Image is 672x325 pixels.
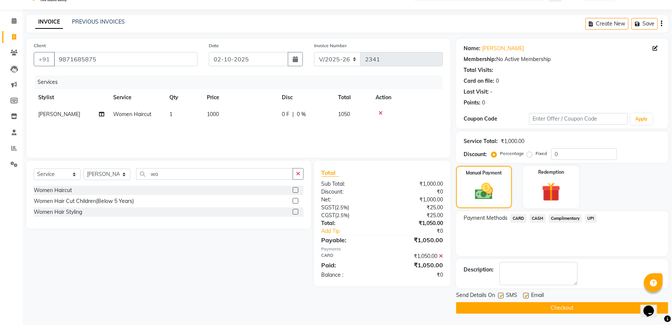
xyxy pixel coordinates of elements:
[393,227,449,235] div: ₹0
[314,42,347,49] label: Invoice Number
[500,150,524,157] label: Percentage
[382,271,449,279] div: ₹0
[531,291,544,301] span: Email
[34,52,55,66] button: +91
[585,214,597,223] span: UPI
[54,52,198,66] input: Search by Name/Mobile/Email/Code
[316,271,382,279] div: Balance :
[292,110,294,118] span: |
[322,169,339,177] span: Total
[464,99,480,107] div: Points:
[469,181,499,202] img: _cash.svg
[34,89,109,106] th: Stylist
[277,89,334,106] th: Disc
[207,111,219,118] span: 1000
[334,89,371,106] th: Total
[282,110,289,118] span: 0 F
[165,89,202,106] th: Qty
[464,151,487,158] div: Discount:
[34,42,46,49] label: Client
[456,291,495,301] span: Send Details On
[464,77,494,85] div: Card on file:
[382,219,449,227] div: ₹1,050.00
[337,204,348,210] span: 2.5%
[316,219,382,227] div: Total:
[316,252,382,260] div: CARD
[382,188,449,196] div: ₹0
[316,188,382,196] div: Discount:
[382,236,449,244] div: ₹1,050.00
[538,169,564,176] label: Redemption
[382,196,449,204] div: ₹1,000.00
[464,66,493,74] div: Total Visits:
[466,170,502,176] label: Manual Payment
[482,45,524,52] a: [PERSON_NAME]
[382,180,449,188] div: ₹1,000.00
[34,186,72,194] div: Women Haircut
[464,55,661,63] div: No Active Membership
[482,99,485,107] div: 0
[501,137,524,145] div: ₹1,000.00
[316,196,382,204] div: Net:
[529,113,628,125] input: Enter Offer / Coupon Code
[382,204,449,212] div: ₹25.00
[34,197,134,205] div: Women Hair Cut Children(Below 5 Years)
[316,236,382,244] div: Payable:
[322,212,335,219] span: CGST
[109,89,165,106] th: Service
[34,75,449,89] div: Services
[316,261,382,270] div: Paid:
[316,227,394,235] a: Add Tip
[530,214,546,223] span: CASH
[641,295,665,318] iframe: chat widget
[35,15,63,29] a: INVOICE
[464,55,496,63] div: Membership:
[322,204,335,211] span: SGST
[382,261,449,270] div: ₹1,050.00
[510,214,527,223] span: CARD
[632,18,658,30] button: Save
[316,204,382,212] div: ( )
[490,88,492,96] div: -
[297,110,306,118] span: 0 %
[202,89,277,106] th: Price
[382,252,449,260] div: ₹1,050.00
[549,214,582,223] span: Complimentary
[585,18,629,30] button: Create New
[322,246,443,252] div: Payments
[536,180,567,204] img: _gift.svg
[536,150,547,157] label: Fixed
[464,115,529,123] div: Coupon Code
[382,212,449,219] div: ₹25.00
[371,89,443,106] th: Action
[464,137,498,145] div: Service Total:
[631,113,652,125] button: Apply
[113,111,151,118] span: Women Haircut
[72,18,125,25] a: PREVIOUS INVOICES
[38,111,80,118] span: [PERSON_NAME]
[209,42,219,49] label: Date
[506,291,517,301] span: SMS
[169,111,172,118] span: 1
[464,88,489,96] div: Last Visit:
[464,214,507,222] span: Payment Methods
[34,208,82,216] div: Women Hair Styling
[456,302,668,314] button: Checkout
[316,180,382,188] div: Sub Total:
[338,111,350,118] span: 1050
[136,168,293,180] input: Search or Scan
[464,266,494,274] div: Description:
[464,45,480,52] div: Name:
[496,77,499,85] div: 0
[337,212,348,218] span: 2.5%
[316,212,382,219] div: ( )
